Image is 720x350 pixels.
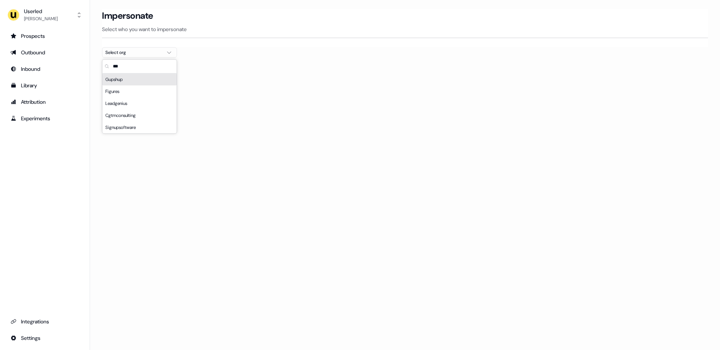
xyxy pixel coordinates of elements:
[6,112,84,124] a: Go to experiments
[10,115,79,122] div: Experiments
[6,30,84,42] a: Go to prospects
[6,46,84,58] a: Go to outbound experience
[6,332,84,344] a: Go to integrations
[10,98,79,106] div: Attribution
[102,97,177,109] div: Leadgenius
[6,63,84,75] a: Go to Inbound
[102,121,177,133] div: Signupsoftware
[10,49,79,56] div: Outbound
[6,316,84,328] a: Go to integrations
[102,10,153,21] h3: Impersonate
[6,6,84,24] button: Userled[PERSON_NAME]
[102,47,177,58] button: Select org
[102,85,177,97] div: Figures
[10,82,79,89] div: Library
[102,73,177,85] div: Gupshup
[24,7,58,15] div: Userled
[6,96,84,108] a: Go to attribution
[24,15,58,22] div: [PERSON_NAME]
[10,334,79,342] div: Settings
[102,73,177,133] div: Suggestions
[105,49,162,56] div: Select org
[102,25,708,33] p: Select who you want to impersonate
[6,79,84,91] a: Go to templates
[10,65,79,73] div: Inbound
[10,32,79,40] div: Prospects
[102,109,177,121] div: Cgtmconsulting
[10,318,79,325] div: Integrations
